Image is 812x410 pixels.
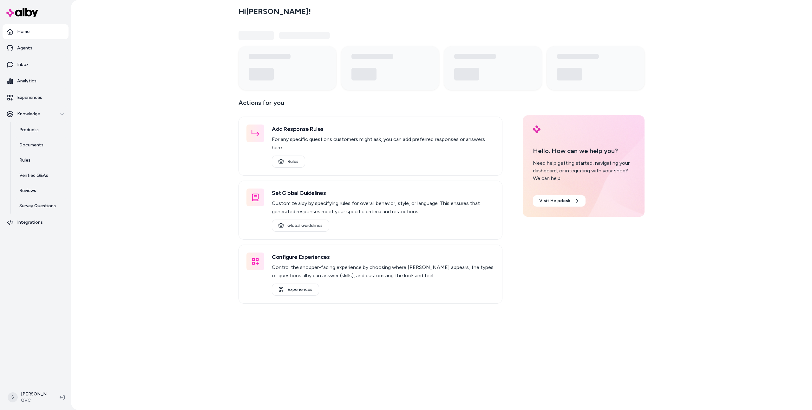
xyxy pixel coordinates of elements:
a: Global Guidelines [272,220,329,232]
img: alby Logo [533,125,540,133]
p: Analytics [17,78,36,84]
p: Control the shopper-facing experience by choosing where [PERSON_NAME] appears, the types of quest... [272,263,494,280]
p: Documents [19,142,43,148]
button: Knowledge [3,106,69,122]
p: Survey Questions [19,203,56,209]
h2: Hi [PERSON_NAME] ! [239,7,311,16]
span: S [8,392,18,402]
p: For any specific questions customers might ask, you can add preferred responses or answers here. [272,135,494,152]
button: S[PERSON_NAME]QVC [4,387,55,407]
p: Integrations [17,219,43,226]
p: Agents [17,45,32,51]
p: Rules [19,157,30,163]
div: Need help getting started, navigating your dashboard, or integrating with your shop? We can help. [533,159,634,182]
h3: Add Response Rules [272,125,494,133]
a: Reviews [13,183,69,198]
a: Documents [13,138,69,153]
p: Home [17,29,29,35]
a: Integrations [3,215,69,230]
a: Experiences [3,90,69,105]
p: Actions for you [239,98,502,113]
a: Rules [272,156,305,168]
h3: Configure Experiences [272,253,494,261]
p: Verified Q&As [19,172,48,179]
a: Survey Questions [13,198,69,214]
p: Experiences [17,94,42,101]
p: [PERSON_NAME] [21,391,49,397]
p: Customize alby by specifying rules for overall behavior, style, or language. This ensures that ge... [272,199,494,216]
a: Experiences [272,284,319,296]
a: Analytics [3,74,69,89]
a: Products [13,122,69,138]
p: Reviews [19,188,36,194]
a: Verified Q&As [13,168,69,183]
a: Visit Helpdesk [533,195,586,207]
p: Inbox [17,61,29,68]
span: QVC [21,397,49,404]
img: alby Logo [6,8,38,17]
h3: Set Global Guidelines [272,189,494,197]
a: Rules [13,153,69,168]
p: Knowledge [17,111,40,117]
a: Agents [3,41,69,56]
a: Inbox [3,57,69,72]
a: Home [3,24,69,39]
p: Products [19,127,39,133]
p: Hello. How can we help you? [533,146,634,156]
